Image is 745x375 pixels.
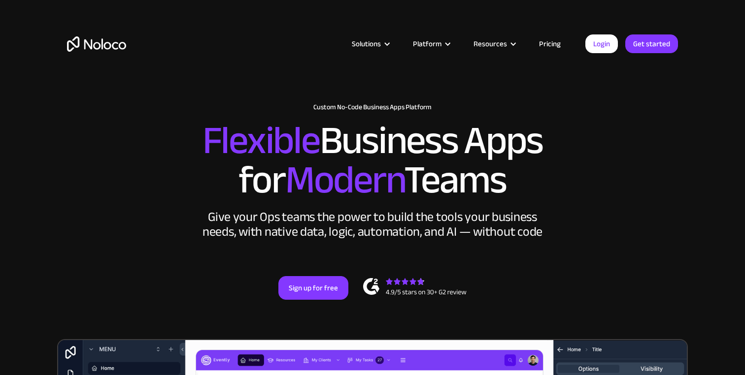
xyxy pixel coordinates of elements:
[278,276,348,300] a: Sign up for free
[285,143,404,217] span: Modern
[203,104,320,177] span: Flexible
[401,37,461,50] div: Platform
[461,37,527,50] div: Resources
[67,103,678,111] h1: Custom No-Code Business Apps Platform
[413,37,441,50] div: Platform
[585,34,618,53] a: Login
[67,121,678,200] h2: Business Apps for Teams
[200,210,545,239] div: Give your Ops teams the power to build the tools your business needs, with native data, logic, au...
[352,37,381,50] div: Solutions
[474,37,507,50] div: Resources
[67,36,126,52] a: home
[339,37,401,50] div: Solutions
[625,34,678,53] a: Get started
[527,37,573,50] a: Pricing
